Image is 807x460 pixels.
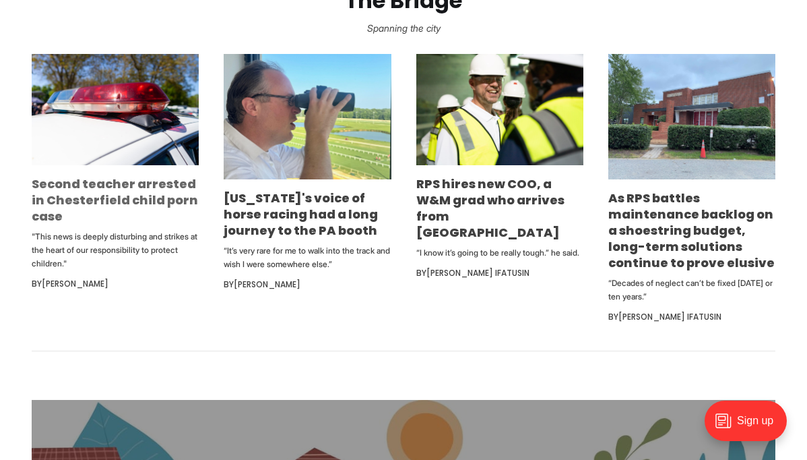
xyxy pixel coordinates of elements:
p: “It’s very rare for me to walk into the track and wish I were somewhere else.” [224,244,391,271]
a: RPS hires new COO, a W&M grad who arrives from [GEOGRAPHIC_DATA] [416,175,564,241]
img: As RPS battles maintenance backlog on a shoestring budget, long-term solutions continue to prove ... [608,54,775,179]
div: By [608,309,775,325]
a: [PERSON_NAME] [234,279,300,290]
img: Second teacher arrested in Chesterfield child porn case [32,54,199,165]
img: Virginia's voice of horse racing had a long journey to the PA booth [224,54,391,179]
div: By [224,277,391,293]
div: By [32,276,199,292]
p: “I know it’s going to be really tough.” he said. [416,246,583,260]
div: By [416,265,583,281]
a: Second teacher arrested in Chesterfield child porn case [32,175,198,225]
img: RPS hires new COO, a W&M grad who arrives from Indianapolis [416,54,583,166]
p: "This news is deeply disturbing and strikes at the heart of our responsibility to protect children." [32,230,199,270]
a: As RPS battles maintenance backlog on a shoestring budget, long-term solutions continue to prove ... [608,190,775,271]
iframe: portal-trigger [693,394,807,460]
p: Spanning the city [22,19,785,38]
p: “Decades of neglect can’t be fixed [DATE] or ten years.” [608,277,775,304]
a: [PERSON_NAME] Ifatusin [426,267,529,279]
a: [US_STATE]'s voice of horse racing had a long journey to the PA booth [224,190,378,239]
a: [PERSON_NAME] Ifatusin [618,311,721,322]
a: [PERSON_NAME] [42,278,108,289]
